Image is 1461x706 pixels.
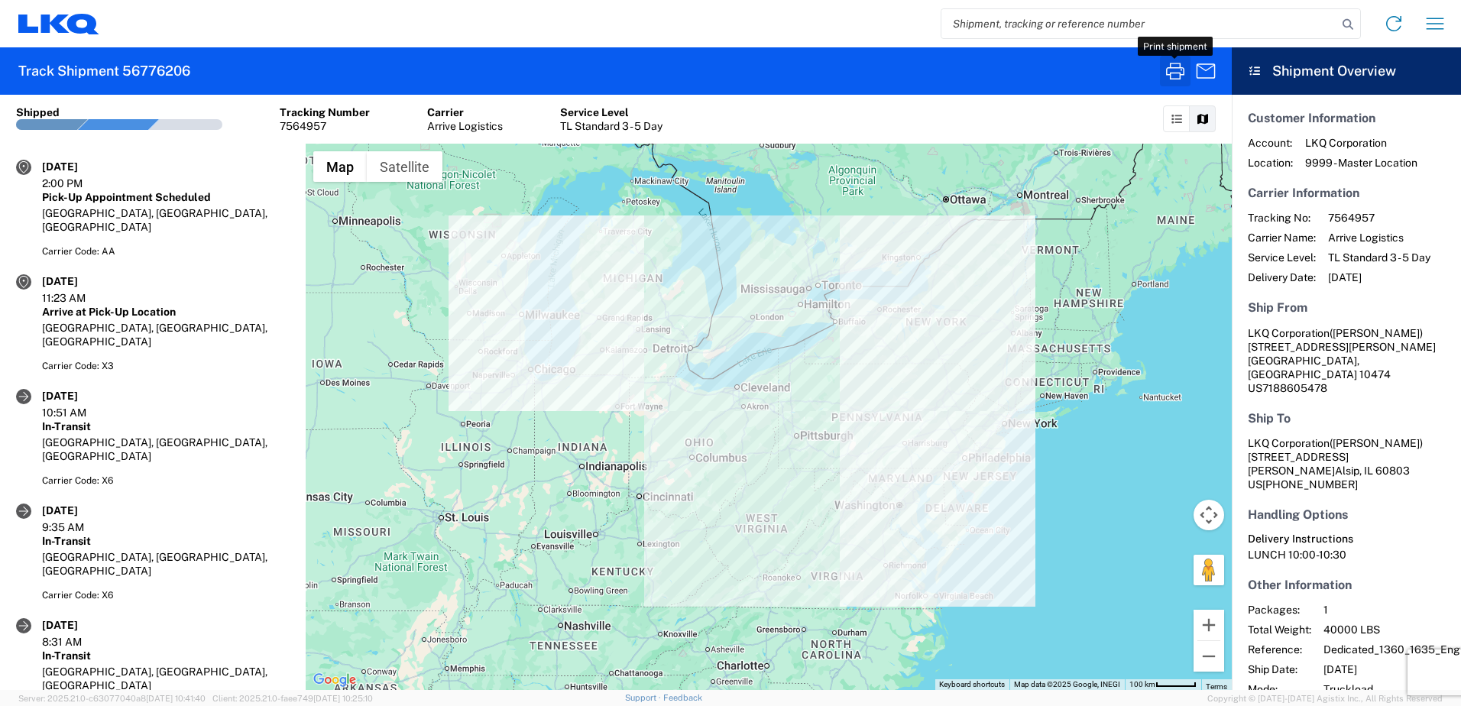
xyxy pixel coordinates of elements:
span: Arrive Logistics [1328,231,1430,245]
div: [DATE] [42,274,118,288]
div: [DATE] [42,618,118,632]
div: Carrier Code: X3 [42,359,290,373]
button: Map camera controls [1194,500,1224,530]
img: Google [309,670,360,690]
h2: Track Shipment 56776206 [18,62,190,80]
span: LKQ Corporation [1248,327,1330,339]
span: Carrier Name: [1248,231,1316,245]
button: Map Scale: 100 km per 50 pixels [1125,679,1201,690]
div: Shipped [16,105,60,119]
span: Total Weight: [1248,623,1311,636]
span: Delivery Date: [1248,270,1316,284]
div: 2:00 PM [42,176,118,190]
span: Reference: [1248,643,1311,656]
div: [GEOGRAPHIC_DATA], [GEOGRAPHIC_DATA], [GEOGRAPHIC_DATA] [42,206,290,234]
span: [PHONE_NUMBER] [1262,478,1358,491]
h5: Other Information [1248,578,1445,592]
a: Open this area in Google Maps (opens a new window) [309,670,360,690]
span: [DATE] 10:41:40 [146,694,206,703]
div: [GEOGRAPHIC_DATA], [GEOGRAPHIC_DATA], [GEOGRAPHIC_DATA] [42,665,290,692]
h6: Delivery Instructions [1248,533,1445,546]
span: Client: 2025.21.0-faee749 [212,694,373,703]
span: 7188605478 [1262,382,1327,394]
span: Mode: [1248,682,1311,696]
button: Keyboard shortcuts [939,679,1005,690]
span: TL Standard 3 - 5 Day [1328,251,1430,264]
h5: Ship To [1248,411,1445,426]
span: Copyright © [DATE]-[DATE] Agistix Inc., All Rights Reserved [1207,691,1443,705]
div: Tracking Number [280,105,370,119]
div: [GEOGRAPHIC_DATA], [GEOGRAPHIC_DATA], [GEOGRAPHIC_DATA] [42,436,290,463]
h5: Carrier Information [1248,186,1445,200]
div: 7564957 [280,119,370,133]
a: Terms [1206,682,1227,691]
span: [DATE] [1328,270,1430,284]
div: TL Standard 3 - 5 Day [560,119,662,133]
div: Carrier Code: AA [42,245,290,258]
div: 11:23 AM [42,291,118,305]
div: 8:31 AM [42,635,118,649]
button: Show street map [313,151,367,182]
span: [STREET_ADDRESS][PERSON_NAME] [1248,341,1436,353]
div: [DATE] [42,160,118,173]
span: 9999 - Master Location [1305,156,1417,170]
h5: Customer Information [1248,111,1445,125]
span: Map data ©2025 Google, INEGI [1014,680,1120,688]
div: Arrive at Pick-Up Location [42,305,290,319]
span: LKQ Corporation [STREET_ADDRESS][PERSON_NAME] [1248,437,1423,477]
div: 10:51 AM [42,406,118,419]
span: 7564957 [1328,211,1430,225]
div: LUNCH 10:00-10:30 [1248,548,1445,562]
h5: Handling Options [1248,507,1445,522]
span: Ship Date: [1248,662,1311,676]
div: In-Transit [42,419,290,433]
span: Packages: [1248,603,1311,617]
header: Shipment Overview [1232,47,1461,95]
div: Carrier Code: X6 [42,474,290,487]
div: [DATE] [42,504,118,517]
div: Pick-Up Appointment Scheduled [42,190,290,204]
span: Service Level: [1248,251,1316,264]
address: Alsip, IL 60803 US [1248,436,1445,491]
h5: Ship From [1248,300,1445,315]
span: Server: 2025.21.0-c63077040a8 [18,694,206,703]
input: Shipment, tracking or reference number [941,9,1337,38]
span: LKQ Corporation [1305,136,1417,150]
span: ([PERSON_NAME]) [1330,437,1423,449]
span: ([PERSON_NAME]) [1330,327,1423,339]
a: Feedback [663,693,702,702]
div: In-Transit [42,649,290,662]
div: Carrier [427,105,503,119]
span: Location: [1248,156,1293,170]
span: Account: [1248,136,1293,150]
div: Arrive Logistics [427,119,503,133]
button: Show satellite imagery [367,151,442,182]
div: In-Transit [42,534,290,548]
div: Service Level [560,105,662,119]
span: [DATE] 10:25:10 [313,694,373,703]
span: 100 km [1129,680,1155,688]
button: Zoom out [1194,641,1224,672]
button: Drag Pegman onto the map to open Street View [1194,555,1224,585]
div: [GEOGRAPHIC_DATA], [GEOGRAPHIC_DATA], [GEOGRAPHIC_DATA] [42,321,290,348]
div: [DATE] [42,389,118,403]
a: Support [625,693,663,702]
button: Zoom in [1194,610,1224,640]
div: Carrier Code: X6 [42,588,290,602]
div: [GEOGRAPHIC_DATA], [GEOGRAPHIC_DATA], [GEOGRAPHIC_DATA] [42,550,290,578]
address: [GEOGRAPHIC_DATA], [GEOGRAPHIC_DATA] 10474 US [1248,326,1445,395]
span: Tracking No: [1248,211,1316,225]
div: 9:35 AM [42,520,118,534]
